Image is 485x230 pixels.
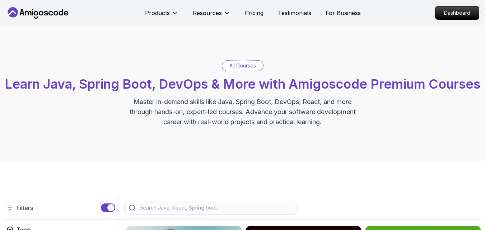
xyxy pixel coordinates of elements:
a: For Business [326,9,361,17]
p: Filters [17,203,33,212]
p: Master in-demand skills like Java, Spring Boot, DevOps, React, and more through hands-on, expert-... [122,97,363,127]
button: Resources [193,9,230,23]
p: Products [145,9,170,17]
span: Learn Java, Spring Boot, DevOps & More with Amigoscode Premium Courses [5,76,480,92]
p: All Courses [229,62,256,69]
p: Resources [193,9,222,17]
a: Pricing [245,9,264,17]
p: Dashboard [435,6,479,19]
input: Search Java, React, Spring boot ... [138,204,292,211]
button: Products [145,9,178,23]
a: Testimonials [278,9,311,17]
a: Dashboard [435,6,479,20]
